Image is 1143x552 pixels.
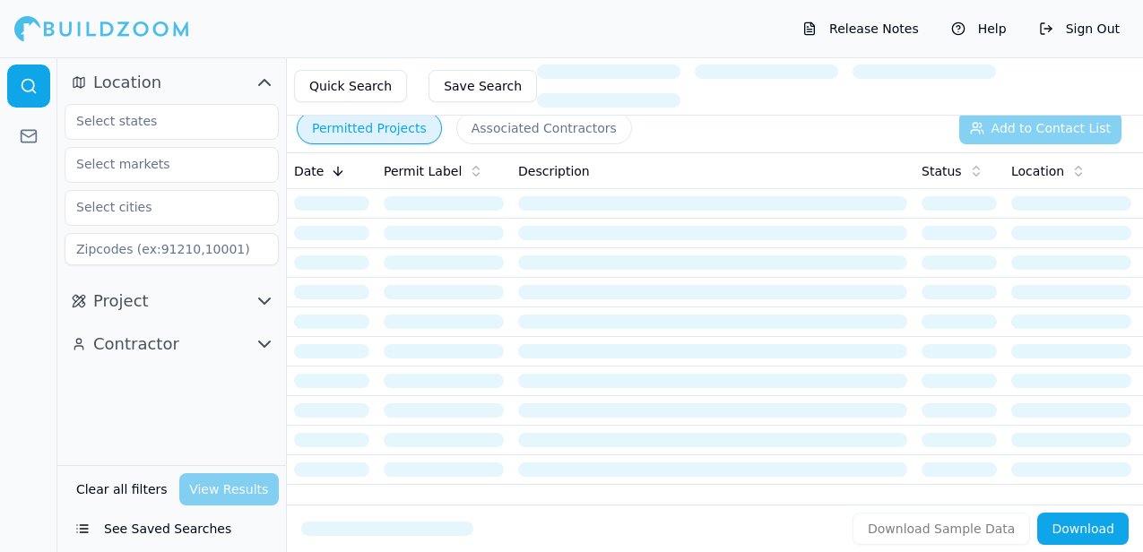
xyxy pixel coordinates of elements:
[65,148,255,180] input: Select markets
[294,162,324,180] span: Date
[294,70,407,102] button: Quick Search
[1011,162,1064,180] span: Location
[93,332,179,357] span: Contractor
[93,289,149,314] span: Project
[65,287,279,315] button: Project
[1030,14,1129,43] button: Sign Out
[942,14,1016,43] button: Help
[65,233,279,265] input: Zipcodes (ex:91210,10001)
[922,162,962,180] span: Status
[65,105,255,137] input: Select states
[65,330,279,358] button: Contractor
[793,14,928,43] button: Release Notes
[65,513,279,545] button: See Saved Searches
[93,70,161,95] span: Location
[456,112,632,144] button: Associated Contractors
[297,112,442,144] button: Permitted Projects
[1037,513,1129,545] button: Download
[65,68,279,97] button: Location
[65,191,255,223] input: Select cities
[518,162,590,180] span: Description
[429,70,537,102] button: Save Search
[72,473,172,505] button: Clear all filters
[384,162,462,180] span: Permit Label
